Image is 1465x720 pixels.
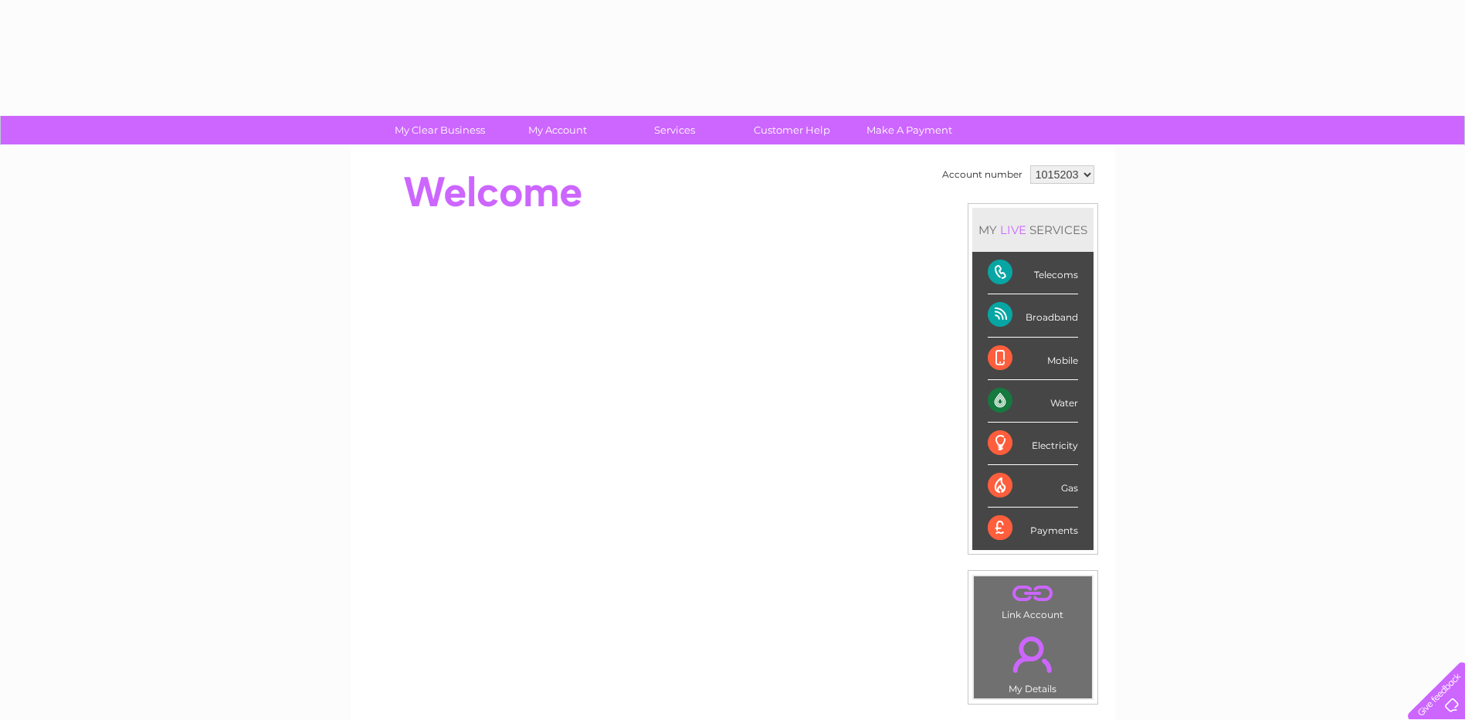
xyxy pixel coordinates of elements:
[973,623,1093,699] td: My Details
[978,580,1088,607] a: .
[988,423,1078,465] div: Electricity
[973,576,1093,624] td: Link Account
[611,116,738,144] a: Services
[988,380,1078,423] div: Water
[728,116,856,144] a: Customer Help
[988,508,1078,549] div: Payments
[988,294,1078,337] div: Broadband
[988,252,1078,294] div: Telecoms
[493,116,621,144] a: My Account
[978,627,1088,681] a: .
[997,222,1029,237] div: LIVE
[376,116,504,144] a: My Clear Business
[988,338,1078,380] div: Mobile
[972,208,1094,252] div: MY SERVICES
[938,161,1026,188] td: Account number
[846,116,973,144] a: Make A Payment
[988,465,1078,508] div: Gas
